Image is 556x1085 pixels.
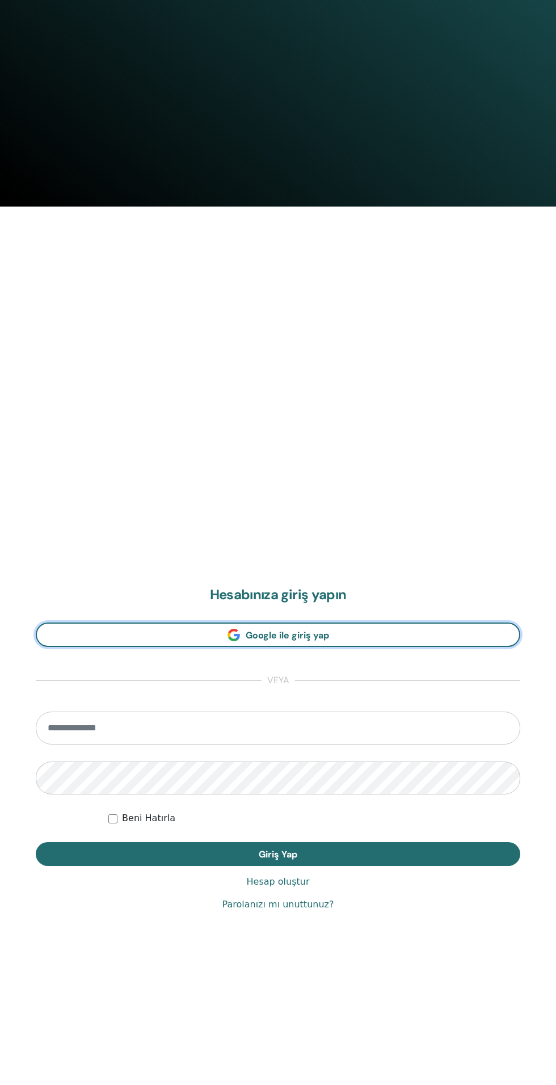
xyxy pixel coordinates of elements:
a: Google ile giriş yap [36,623,520,647]
label: Beni Hatırla [122,811,175,825]
span: veya [262,674,295,688]
span: Giriş Yap [259,848,297,860]
button: Giriş Yap [36,842,520,866]
span: Google ile giriş yap [246,629,329,641]
a: Parolanızı mı unuttunuz? [222,898,334,911]
h2: Hesabınıza giriş yapın [36,587,520,603]
div: Keep me authenticated indefinitely or until I manually logout [108,811,520,825]
a: Hesap oluştur [247,875,310,889]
